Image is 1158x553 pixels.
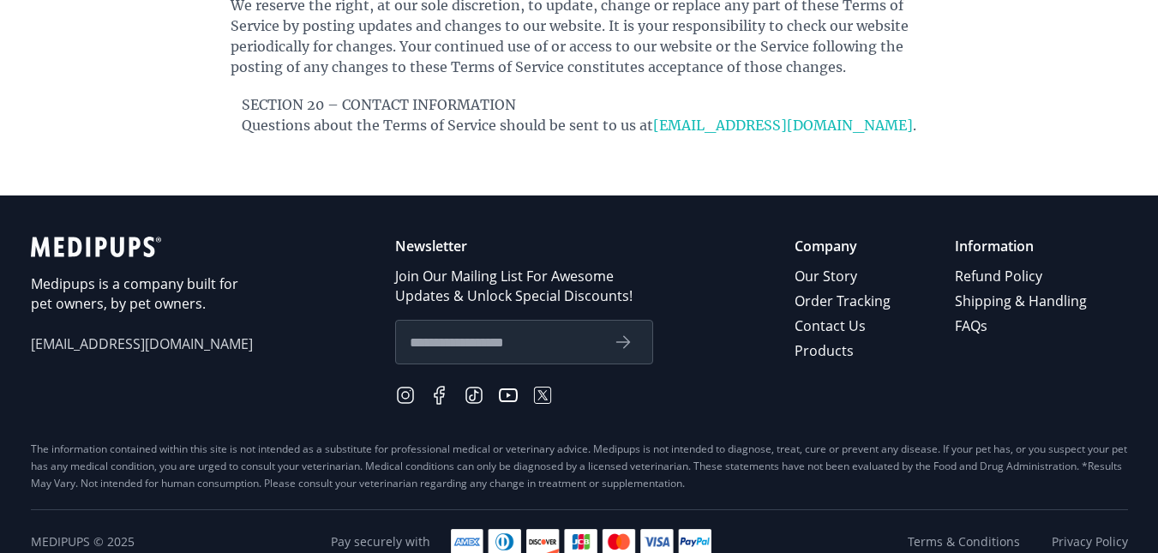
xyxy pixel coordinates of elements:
a: FAQs [955,314,1089,339]
p: Medipups is a company built for pet owners, by pet owners. [31,274,254,314]
a: Our Story [795,264,893,289]
div: The information contained within this site is not intended as a substitute for professional medic... [31,441,1128,492]
a: Refund Policy [955,264,1089,289]
a: Products [795,339,893,364]
a: Order Tracking [795,289,893,314]
a: Terms & Conditions [908,533,1020,550]
span: Pay securely with [331,533,430,550]
p: Information [955,237,1089,256]
p: Join Our Mailing List For Awesome Updates & Unlock Special Discounts! [395,267,653,306]
p: SECTION 20 – CONTACT INFORMATION Questions about the Terms of Service should be sent to us at . [242,94,916,135]
a: [EMAIL_ADDRESS][DOMAIN_NAME] [653,117,913,134]
a: Privacy Policy [1052,533,1128,550]
a: Shipping & Handling [955,289,1089,314]
a: Contact Us [795,314,893,339]
p: Company [795,237,893,256]
p: Newsletter [395,237,653,256]
span: [EMAIL_ADDRESS][DOMAIN_NAME] [31,334,254,354]
span: Medipups © 2025 [31,533,135,550]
